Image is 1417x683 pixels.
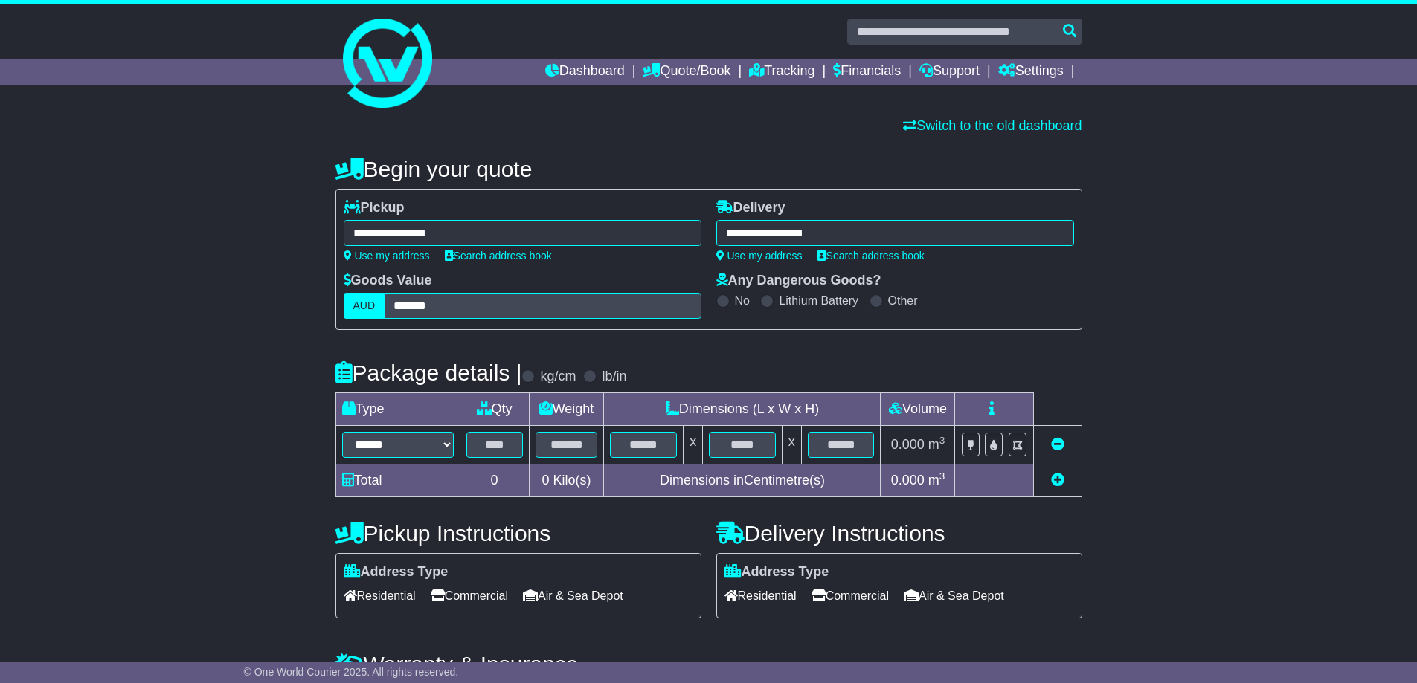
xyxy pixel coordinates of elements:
[684,426,703,464] td: x
[244,666,459,678] span: © One World Courier 2025. All rights reserved.
[602,369,626,385] label: lb/in
[903,118,1082,133] a: Switch to the old dashboard
[817,250,925,262] a: Search address book
[939,470,945,482] sup: 3
[335,157,1082,181] h4: Begin your quote
[344,564,449,580] label: Address Type
[1051,473,1064,488] a: Add new item
[344,584,416,607] span: Residential
[919,59,980,85] a: Support
[643,59,730,85] a: Quote/Book
[335,652,1082,676] h4: Warranty & Insurance
[724,584,797,607] span: Residential
[445,250,552,262] a: Search address book
[604,393,881,426] td: Dimensions (L x W x H)
[542,473,549,488] span: 0
[460,464,529,497] td: 0
[928,437,945,452] span: m
[812,584,889,607] span: Commercial
[335,521,701,546] h4: Pickup Instructions
[881,393,955,426] td: Volume
[724,564,829,580] label: Address Type
[529,464,604,497] td: Kilo(s)
[888,294,918,308] label: Other
[904,584,1004,607] span: Air & Sea Depot
[335,360,522,385] h4: Package details |
[716,521,1082,546] h4: Delivery Instructions
[335,393,460,426] td: Type
[604,464,881,497] td: Dimensions in Centimetre(s)
[998,59,1064,85] a: Settings
[833,59,901,85] a: Financials
[545,59,625,85] a: Dashboard
[779,294,858,308] label: Lithium Battery
[891,437,925,452] span: 0.000
[939,435,945,446] sup: 3
[782,426,801,464] td: x
[335,464,460,497] td: Total
[344,250,430,262] a: Use my address
[749,59,814,85] a: Tracking
[431,584,508,607] span: Commercial
[344,293,385,319] label: AUD
[716,273,881,289] label: Any Dangerous Goods?
[928,473,945,488] span: m
[716,200,785,216] label: Delivery
[523,584,623,607] span: Air & Sea Depot
[1051,437,1064,452] a: Remove this item
[891,473,925,488] span: 0.000
[460,393,529,426] td: Qty
[529,393,604,426] td: Weight
[344,273,432,289] label: Goods Value
[344,200,405,216] label: Pickup
[540,369,576,385] label: kg/cm
[716,250,803,262] a: Use my address
[735,294,750,308] label: No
